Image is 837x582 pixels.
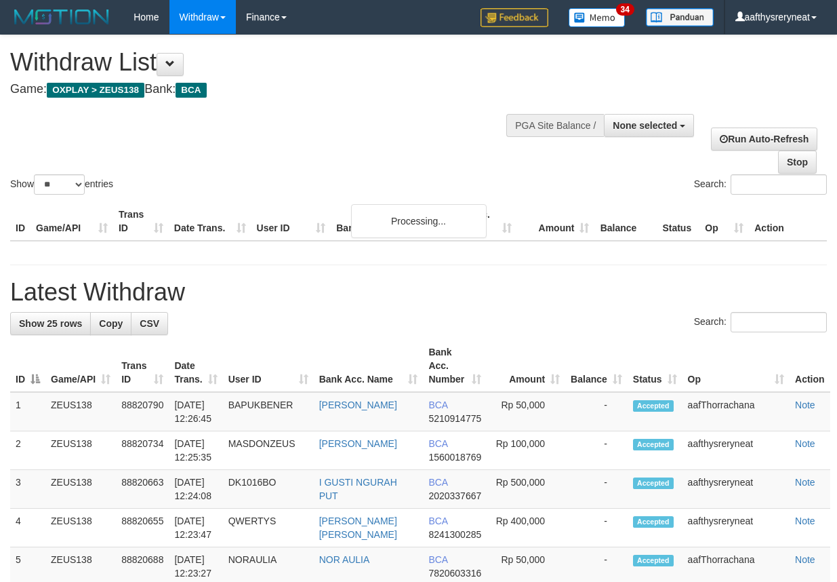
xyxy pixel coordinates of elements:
[628,340,682,392] th: Status: activate to sort column ascending
[731,312,827,332] input: Search:
[790,340,830,392] th: Action
[565,340,628,392] th: Balance: activate to sort column ascending
[10,392,45,431] td: 1
[19,318,82,329] span: Show 25 rows
[565,470,628,509] td: -
[331,202,438,241] th: Bank Acc. Name
[169,340,222,392] th: Date Trans.: activate to sort column ascending
[795,516,815,526] a: Note
[731,174,827,195] input: Search:
[47,83,144,98] span: OXPLAY > ZEUS138
[487,470,565,509] td: Rp 500,000
[223,470,314,509] td: DK1016BO
[10,340,45,392] th: ID: activate to sort column descending
[34,174,85,195] select: Showentries
[711,128,817,151] a: Run Auto-Refresh
[428,568,481,579] span: Copy 7820603316 to clipboard
[45,509,116,547] td: ZEUS138
[428,438,447,449] span: BCA
[10,470,45,509] td: 3
[99,318,123,329] span: Copy
[319,438,397,449] a: [PERSON_NAME]
[565,431,628,470] td: -
[694,174,827,195] label: Search:
[694,312,827,332] label: Search:
[10,312,91,335] a: Show 25 rows
[565,509,628,547] td: -
[113,202,169,241] th: Trans ID
[10,174,113,195] label: Show entries
[428,452,481,463] span: Copy 1560018769 to clipboard
[795,438,815,449] a: Note
[795,554,815,565] a: Note
[682,431,790,470] td: aafthysreryneat
[633,439,674,450] span: Accepted
[682,392,790,431] td: aafThorrachana
[45,392,116,431] td: ZEUS138
[319,477,397,501] a: I GUSTI NGURAH PUT
[10,202,30,241] th: ID
[481,8,548,27] img: Feedback.jpg
[428,529,481,540] span: Copy 8241300285 to clipboard
[176,83,206,98] span: BCA
[795,400,815,410] a: Note
[116,340,169,392] th: Trans ID: activate to sort column ascending
[131,312,168,335] a: CSV
[251,202,331,241] th: User ID
[487,509,565,547] td: Rp 400,000
[682,340,790,392] th: Op: activate to sort column ascending
[604,114,694,137] button: None selected
[633,555,674,566] span: Accepted
[169,392,222,431] td: [DATE] 12:26:45
[682,470,790,509] td: aafthysreryneat
[569,8,626,27] img: Button%20Memo.svg
[45,431,116,470] td: ZEUS138
[487,340,565,392] th: Amount: activate to sort column ascending
[319,516,397,540] a: [PERSON_NAME] [PERSON_NAME]
[90,312,131,335] a: Copy
[487,392,565,431] td: Rp 50,000
[10,49,544,76] h1: Withdraw List
[45,470,116,509] td: ZEUS138
[140,318,159,329] span: CSV
[682,509,790,547] td: aafthysreryneat
[10,509,45,547] td: 4
[749,202,827,241] th: Action
[699,202,749,241] th: Op
[116,392,169,431] td: 88820790
[116,509,169,547] td: 88820655
[423,340,487,392] th: Bank Acc. Number: activate to sort column ascending
[30,202,113,241] th: Game/API
[616,3,634,16] span: 34
[428,413,481,424] span: Copy 5210914775 to clipboard
[795,477,815,488] a: Note
[594,202,657,241] th: Balance
[428,477,447,488] span: BCA
[428,490,481,501] span: Copy 2020337667 to clipboard
[10,431,45,470] td: 2
[517,202,595,241] th: Amount
[428,516,447,526] span: BCA
[223,431,314,470] td: MASDONZEUS
[223,392,314,431] td: BAPUKBENER
[169,470,222,509] td: [DATE] 12:24:08
[633,400,674,412] span: Accepted
[487,431,565,470] td: Rp 100,000
[10,7,113,27] img: MOTION_logo.png
[319,400,397,410] a: [PERSON_NAME]
[169,509,222,547] td: [DATE] 12:23:47
[351,204,487,238] div: Processing...
[314,340,424,392] th: Bank Acc. Name: activate to sort column ascending
[778,151,817,174] a: Stop
[10,83,544,96] h4: Game: Bank:
[45,340,116,392] th: Game/API: activate to sort column ascending
[428,554,447,565] span: BCA
[633,478,674,489] span: Accepted
[646,8,714,26] img: panduan.png
[116,470,169,509] td: 88820663
[319,554,370,565] a: NOR AULIA
[169,431,222,470] td: [DATE] 12:25:35
[116,431,169,470] td: 88820734
[439,202,517,241] th: Bank Acc. Number
[10,279,827,306] h1: Latest Withdraw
